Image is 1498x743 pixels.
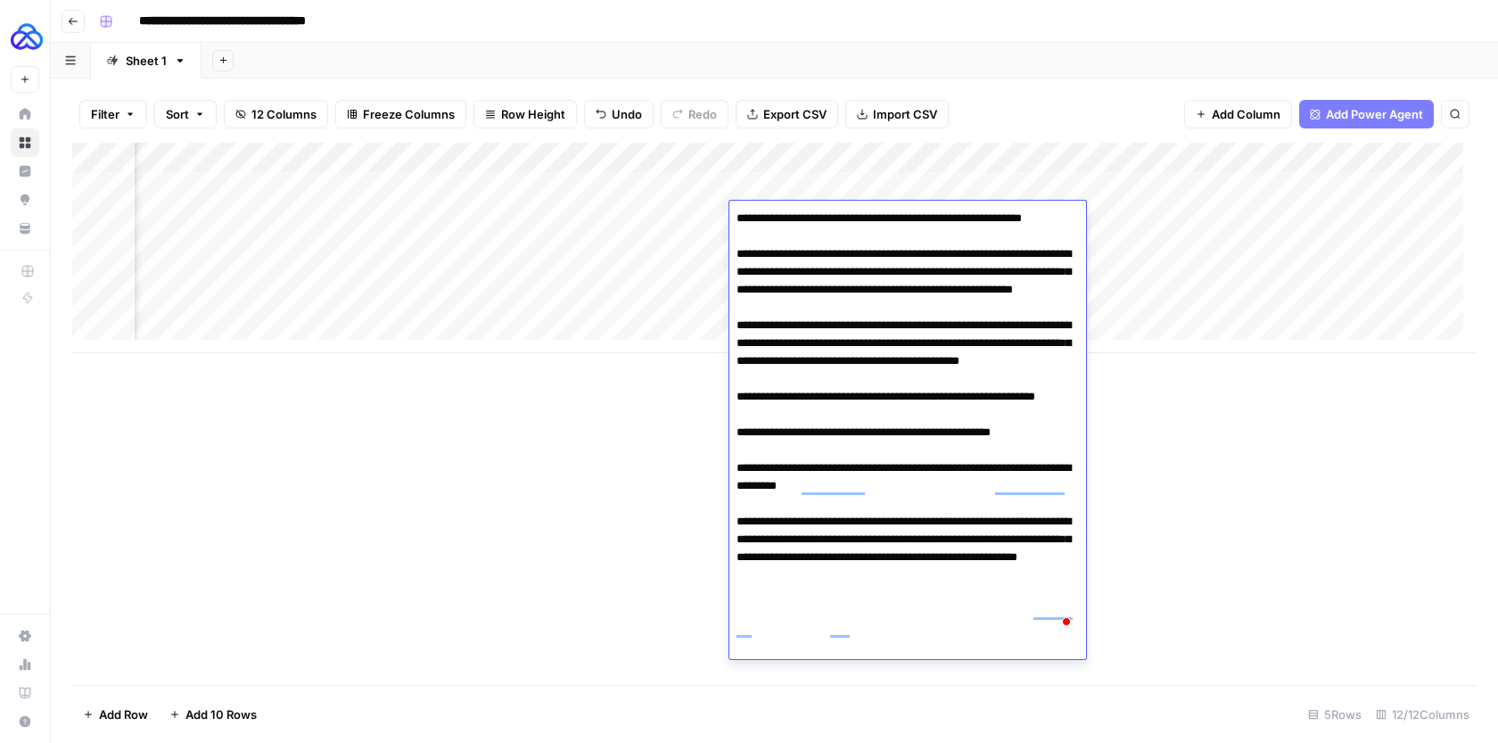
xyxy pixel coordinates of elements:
[11,622,39,650] a: Settings
[612,105,642,123] span: Undo
[1184,100,1292,128] button: Add Column
[688,105,717,123] span: Redo
[335,100,466,128] button: Freeze Columns
[91,43,202,78] a: Sheet 1
[11,21,43,53] img: AUQ Logo
[99,706,148,723] span: Add Row
[11,650,39,679] a: Usage
[159,700,267,729] button: Add 10 Rows
[11,14,39,59] button: Workspace: AUQ
[11,707,39,736] button: Help + Support
[11,214,39,243] a: Your Data
[72,700,159,729] button: Add Row
[845,100,949,128] button: Import CSV
[11,157,39,186] a: Insights
[11,679,39,707] a: Learning Hub
[126,52,167,70] div: Sheet 1
[873,105,937,123] span: Import CSV
[1326,105,1423,123] span: Add Power Agent
[473,100,577,128] button: Row Height
[584,100,654,128] button: Undo
[1301,700,1369,729] div: 5 Rows
[736,100,838,128] button: Export CSV
[224,100,328,128] button: 12 Columns
[763,105,827,123] span: Export CSV
[1369,700,1477,729] div: 12/12 Columns
[661,100,728,128] button: Redo
[166,105,189,123] span: Sort
[11,186,39,214] a: Opportunities
[1299,100,1434,128] button: Add Power Agent
[1212,105,1280,123] span: Add Column
[11,100,39,128] a: Home
[91,105,119,123] span: Filter
[79,100,147,128] button: Filter
[251,105,317,123] span: 12 Columns
[154,100,217,128] button: Sort
[185,706,257,723] span: Add 10 Rows
[501,105,565,123] span: Row Height
[11,128,39,157] a: Browse
[363,105,455,123] span: Freeze Columns
[729,206,1086,641] textarea: To enrich screen reader interactions, please activate Accessibility in Grammarly extension settings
